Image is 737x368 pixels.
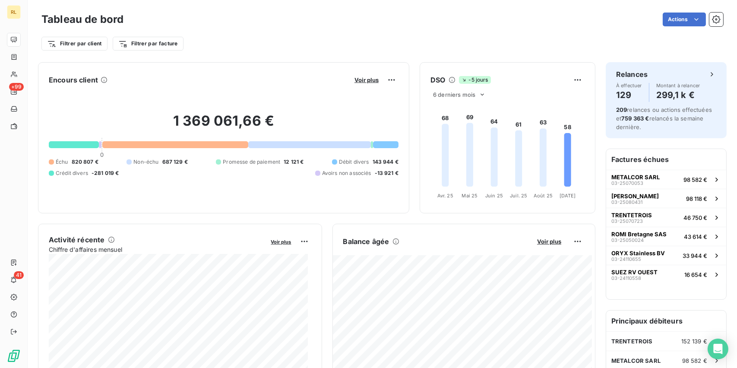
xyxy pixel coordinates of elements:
button: Voir plus [535,238,564,245]
tspan: Juil. 25 [510,193,527,199]
span: TRENTETROIS [611,212,652,219]
button: Filtrer par client [41,37,108,51]
h6: Relances [616,69,648,79]
h6: Encours client [49,75,98,85]
tspan: Mai 25 [462,193,478,199]
span: 98 118 € [686,195,707,202]
span: 152 139 € [681,338,707,345]
span: 03-25070053 [611,181,643,186]
span: -5 jours [459,76,490,84]
span: 209 [616,106,627,113]
span: +99 [9,83,24,91]
button: SUEZ RV OUEST03-2411055816 654 € [606,265,726,284]
span: Débit divers [339,158,369,166]
h3: Tableau de bord [41,12,123,27]
span: Non-échu [133,158,158,166]
span: 33 944 € [683,252,707,259]
span: 98 582 € [683,176,707,183]
h6: Balance âgée [343,236,389,247]
span: METALCOR SARL [611,357,661,364]
button: [PERSON_NAME]03-2508043198 118 € [606,189,726,208]
span: 12 121 € [284,158,304,166]
h6: Activité récente [49,235,104,245]
div: Open Intercom Messenger [708,339,728,359]
h6: Factures échues [606,149,726,170]
span: 820 807 € [72,158,98,166]
span: 03-25070723 [611,219,643,224]
span: 98 582 € [682,357,707,364]
span: Promesse de paiement [223,158,280,166]
div: RL [7,5,21,19]
span: Avoirs non associés [322,169,371,177]
span: 759 363 € [621,115,649,122]
h4: 299,1 k € [656,88,700,102]
span: Voir plus [354,76,379,83]
h2: 1 369 061,66 € [49,112,399,138]
h6: DSO [430,75,445,85]
span: 46 750 € [683,214,707,221]
button: ROMI Bretagne SAS03-2505002443 614 € [606,227,726,246]
span: SUEZ RV OUEST [611,269,658,276]
span: 687 129 € [162,158,188,166]
button: METALCOR SARL03-2507005398 582 € [606,170,726,189]
button: Actions [663,13,706,26]
span: 143 944 € [373,158,399,166]
tspan: Juin 25 [485,193,503,199]
button: Filtrer par facture [113,37,183,51]
span: -281 019 € [92,169,119,177]
span: METALCOR SARL [611,174,660,181]
tspan: Avr. 25 [437,193,453,199]
span: 03-24110558 [611,276,641,281]
tspan: [DATE] [560,193,576,199]
span: TRENTETROIS [611,338,653,345]
img: Logo LeanPay [7,349,21,363]
span: ROMI Bretagne SAS [611,231,667,238]
span: Voir plus [271,239,291,245]
button: Voir plus [352,76,381,84]
h6: Principaux débiteurs [606,311,726,331]
span: 43 614 € [684,233,707,240]
span: Crédit divers [56,169,88,177]
span: 03-25050024 [611,238,644,243]
span: 03-25080431 [611,200,642,205]
button: TRENTETROIS03-2507072346 750 € [606,208,726,227]
span: 0 [100,151,104,158]
span: À effectuer [616,83,642,88]
button: Voir plus [269,238,294,245]
span: -13 921 € [375,169,399,177]
span: 41 [14,271,24,279]
button: ORYX Stainless BV03-2411065533 944 € [606,246,726,265]
span: Montant à relancer [656,83,700,88]
span: relances ou actions effectuées et relancés la semaine dernière. [616,106,712,130]
span: 16 654 € [684,271,707,278]
span: Chiffre d'affaires mensuel [49,245,265,254]
span: Voir plus [537,238,561,245]
span: [PERSON_NAME] [611,193,659,200]
h4: 129 [616,88,642,102]
span: Échu [56,158,68,166]
span: ORYX Stainless BV [611,250,665,257]
span: 03-24110655 [611,257,641,262]
span: 6 derniers mois [433,91,475,98]
tspan: Août 25 [534,193,553,199]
